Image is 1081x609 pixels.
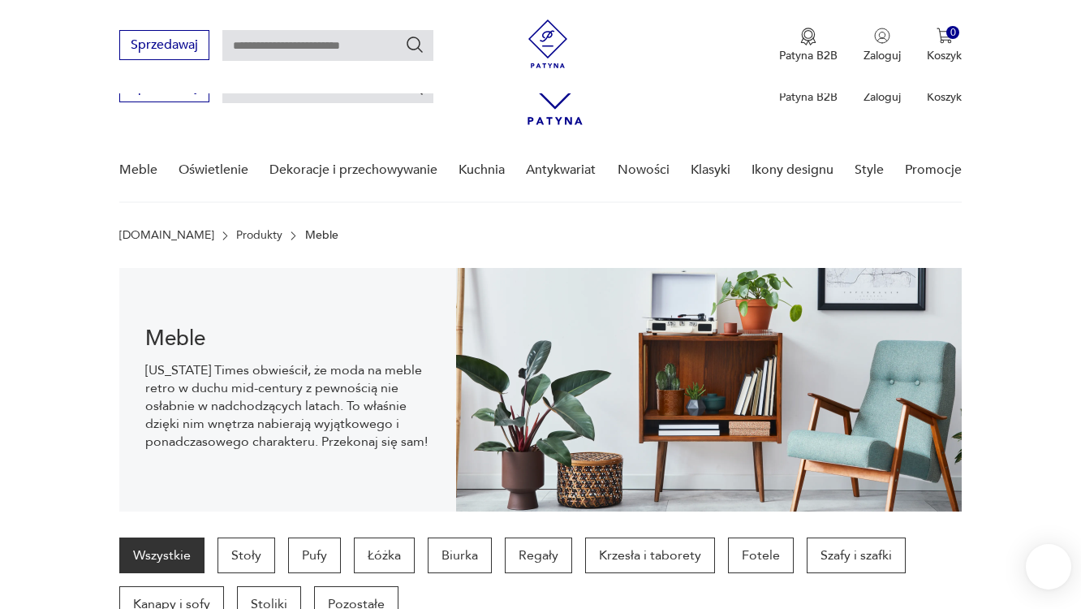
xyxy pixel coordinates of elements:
[905,139,962,201] a: Promocje
[456,268,962,512] img: Meble
[779,28,838,63] button: Patyna B2B
[119,30,209,60] button: Sprzedawaj
[179,139,248,201] a: Oświetlenie
[354,538,415,573] a: Łóżka
[779,89,838,105] p: Patyna B2B
[927,89,962,105] p: Koszyk
[236,229,282,242] a: Produkty
[526,139,596,201] a: Antykwariat
[864,28,901,63] button: Zaloguj
[305,229,338,242] p: Meble
[864,89,901,105] p: Zaloguj
[779,48,838,63] p: Patyna B2B
[119,83,209,94] a: Sprzedawaj
[459,139,505,201] a: Kuchnia
[119,139,157,201] a: Meble
[505,538,572,573] a: Regały
[119,41,209,52] a: Sprzedawaj
[728,538,794,573] a: Fotele
[119,538,205,573] a: Wszystkie
[269,139,437,201] a: Dekoracje i przechowywanie
[937,28,953,44] img: Ikona koszyka
[145,361,431,451] p: [US_STATE] Times obwieścił, że moda na meble retro w duchu mid-century z pewnością nie osłabnie w...
[800,28,816,45] img: Ikona medalu
[691,139,730,201] a: Klasyki
[946,26,960,40] div: 0
[1026,544,1071,590] iframe: Smartsupp widget button
[618,139,670,201] a: Nowości
[874,28,890,44] img: Ikonka użytkownika
[288,538,341,573] a: Pufy
[927,48,962,63] p: Koszyk
[405,35,424,54] button: Szukaj
[927,28,962,63] button: 0Koszyk
[779,28,838,63] a: Ikona medaluPatyna B2B
[855,139,884,201] a: Style
[523,19,572,68] img: Patyna - sklep z meblami i dekoracjami vintage
[807,538,906,573] a: Szafy i szafki
[217,538,275,573] a: Stoły
[752,139,833,201] a: Ikony designu
[585,538,715,573] a: Krzesła i taborety
[428,538,492,573] a: Biurka
[119,229,214,242] a: [DOMAIN_NAME]
[864,48,901,63] p: Zaloguj
[145,329,431,348] h1: Meble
